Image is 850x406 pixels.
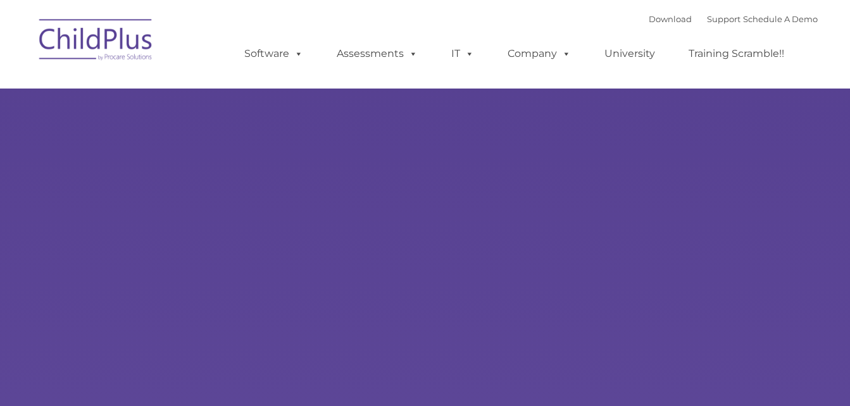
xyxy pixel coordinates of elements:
a: IT [439,41,487,66]
a: University [592,41,668,66]
a: Download [649,14,692,24]
img: ChildPlus by Procare Solutions [33,10,159,73]
font: | [649,14,818,24]
a: Training Scramble!! [676,41,797,66]
a: Schedule A Demo [743,14,818,24]
a: Assessments [324,41,430,66]
a: Company [495,41,584,66]
a: Software [232,41,316,66]
a: Support [707,14,741,24]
